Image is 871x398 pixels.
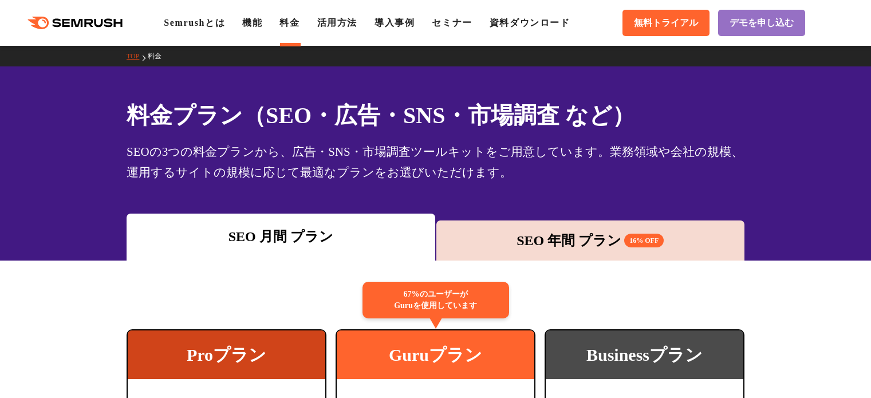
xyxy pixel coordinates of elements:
a: 料金 [279,18,299,27]
span: 16% OFF [624,234,664,247]
a: 無料トライアル [622,10,710,36]
div: SEO 年間 プラン [442,230,739,251]
a: 資料ダウンロード [490,18,570,27]
div: SEO 月間 プラン [132,226,429,247]
a: セミナー [432,18,472,27]
div: SEOの3つの料金プランから、広告・SNS・市場調査ツールキットをご用意しています。業務領域や会社の規模、運用するサイトの規模に応じて最適なプランをお選びいただけます。 [127,141,744,183]
span: デモを申し込む [730,17,794,29]
h1: 料金プラン（SEO・広告・SNS・市場調査 など） [127,98,744,132]
a: 機能 [242,18,262,27]
span: 無料トライアル [634,17,698,29]
div: Businessプラン [546,330,743,379]
div: Proプラン [128,330,325,379]
div: 67%のユーザーが Guruを使用しています [362,282,509,318]
a: 料金 [148,52,170,60]
div: Guruプラン [337,330,534,379]
a: TOP [127,52,148,60]
a: 活用方法 [317,18,357,27]
a: Semrushとは [164,18,225,27]
a: 導入事例 [375,18,415,27]
a: デモを申し込む [718,10,805,36]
